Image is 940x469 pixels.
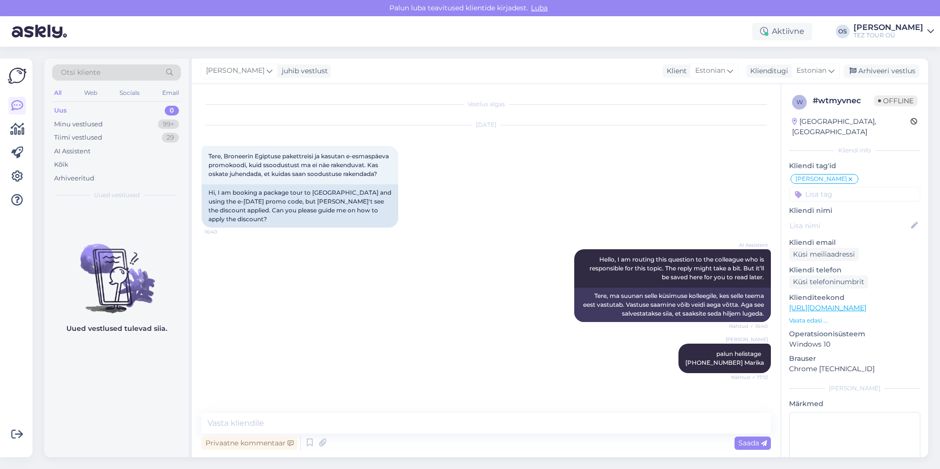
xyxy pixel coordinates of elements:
[844,64,919,78] div: Arhiveeri vestlus
[685,350,764,366] span: palun helistage [PHONE_NUMBER] Marika
[789,205,920,216] p: Kliendi nimi
[574,288,771,322] div: Tere, ma suunan selle küsimuse kolleegile, kes selle teema eest vastutab. Vastuse saamine võib ve...
[202,100,771,109] div: Vestlus algas
[789,399,920,409] p: Märkmed
[813,95,874,107] div: # wtmyvnec
[789,161,920,171] p: Kliendi tag'id
[796,98,803,106] span: w
[789,275,868,289] div: Küsi telefoninumbrit
[202,184,398,228] div: Hi, I am booking a package tour to [GEOGRAPHIC_DATA] and using the e-[DATE] promo code, but [PERS...
[82,87,99,99] div: Web
[789,146,920,155] div: Kliendi info
[789,353,920,364] p: Brauser
[731,374,768,381] span: Nähtud ✓ 17:12
[789,303,866,312] a: [URL][DOMAIN_NAME]
[853,31,923,39] div: TEZ TOUR OÜ
[853,24,934,39] a: [PERSON_NAME]TEZ TOUR OÜ
[8,66,27,85] img: Askly Logo
[54,147,90,156] div: AI Assistent
[795,176,847,182] span: [PERSON_NAME]
[61,67,100,78] span: Otsi kliente
[205,228,241,235] span: 16:40
[278,66,328,76] div: juhib vestlust
[746,66,788,76] div: Klienditugi
[789,339,920,350] p: Windows 10
[752,23,812,40] div: Aktiivne
[158,119,179,129] div: 99+
[54,133,102,143] div: Tiimi vestlused
[66,323,167,334] p: Uued vestlused tulevad siia.
[695,65,725,76] span: Estonian
[789,187,920,202] input: Lisa tag
[54,160,68,170] div: Kõik
[789,237,920,248] p: Kliendi email
[853,24,923,31] div: [PERSON_NAME]
[117,87,142,99] div: Socials
[589,256,765,281] span: Hello, I am routing this question to the colleague who is responsible for this topic. The reply m...
[789,384,920,393] div: [PERSON_NAME]
[162,133,179,143] div: 29
[789,329,920,339] p: Operatsioonisüsteem
[54,106,67,116] div: Uus
[165,106,179,116] div: 0
[796,65,826,76] span: Estonian
[52,87,63,99] div: All
[206,65,264,76] span: [PERSON_NAME]
[789,316,920,325] p: Vaata edasi ...
[663,66,687,76] div: Klient
[202,437,297,450] div: Privaatne kommentaar
[44,226,189,315] img: No chats
[792,117,911,137] div: [GEOGRAPHIC_DATA], [GEOGRAPHIC_DATA]
[738,439,767,447] span: Saada
[202,120,771,129] div: [DATE]
[528,3,551,12] span: Luba
[836,25,850,38] div: OS
[54,119,103,129] div: Minu vestlused
[874,95,917,106] span: Offline
[94,191,140,200] span: Uued vestlused
[789,293,920,303] p: Klienditeekond
[789,265,920,275] p: Kliendi telefon
[729,322,768,330] span: Nähtud ✓ 16:40
[208,152,390,177] span: Tere, Broneerin Egiptuse pakettreisi ja kasutan e-esmaspäeva promokoodi, kuid ssoodustust ma ei n...
[160,87,181,99] div: Email
[789,248,859,261] div: Küsi meiliaadressi
[726,336,768,343] span: [PERSON_NAME]
[54,174,94,183] div: Arhiveeritud
[790,220,909,231] input: Lisa nimi
[731,241,768,249] span: AI Assistent
[789,364,920,374] p: Chrome [TECHNICAL_ID]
